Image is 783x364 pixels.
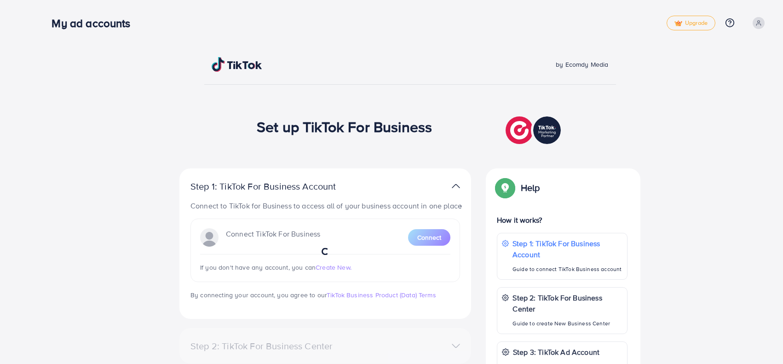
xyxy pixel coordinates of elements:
[497,214,628,225] p: How it works?
[52,17,138,30] h3: My ad accounts
[512,292,622,314] p: Step 2: TikTok For Business Center
[512,264,622,275] p: Guide to connect TikTok Business account
[212,57,262,72] img: TikTok
[674,20,682,27] img: tick
[667,16,715,30] a: tickUpgrade
[497,179,513,196] img: Popup guide
[513,347,599,358] p: Step 3: TikTok Ad Account
[521,182,540,193] p: Help
[190,181,365,192] p: Step 1: TikTok For Business Account
[512,238,622,260] p: Step 1: TikTok For Business Account
[512,318,622,329] p: Guide to create New Business Center
[257,118,432,135] h1: Set up TikTok For Business
[674,20,708,27] span: Upgrade
[506,114,563,146] img: TikTok partner
[556,60,608,69] span: by Ecomdy Media
[452,179,460,193] img: TikTok partner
